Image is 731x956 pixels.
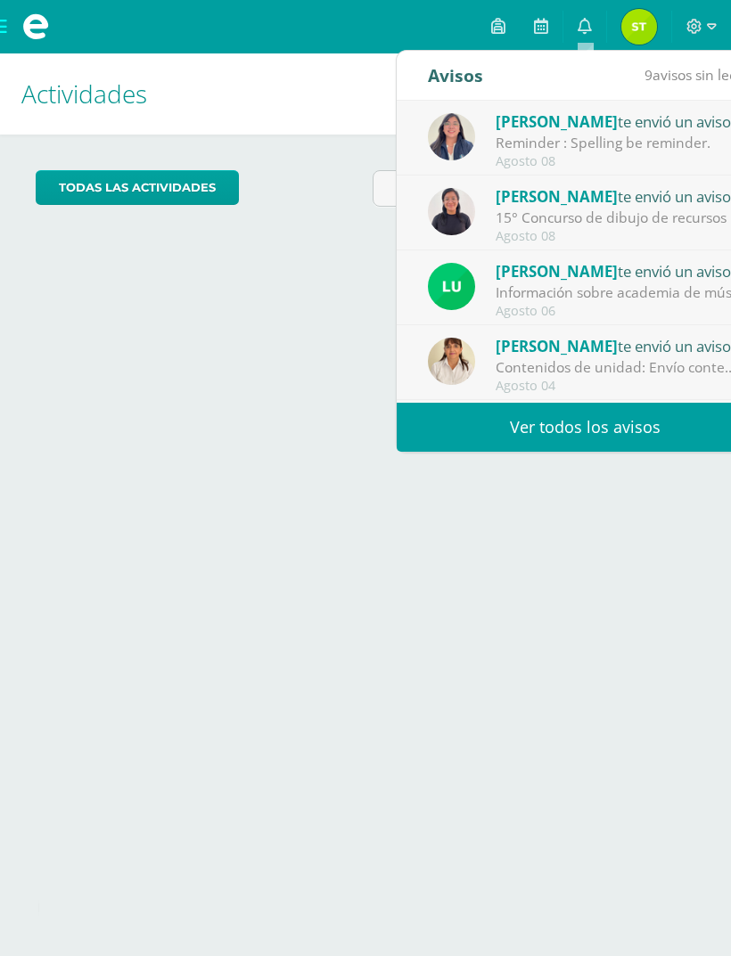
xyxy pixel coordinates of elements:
a: todas las Actividades [36,170,239,205]
div: Avisos [428,51,483,100]
span: [PERSON_NAME] [496,261,618,282]
h1: Actividades [21,53,710,135]
img: 315a28338f5b1bb7d4173d5950f43a26.png [621,9,657,45]
span: [PERSON_NAME] [496,111,618,132]
input: Busca una actividad próxima aquí... [374,171,694,206]
img: 55a9b86393fb6dbe022988ec19d6b587.png [428,338,475,385]
span: 9 [645,65,653,85]
img: b44a260999c9d2f44e9afe0ea64fd14b.png [428,188,475,235]
span: [PERSON_NAME] [496,186,618,207]
img: 54f82b4972d4d37a72c9d8d1d5f4dac6.png [428,263,475,310]
span: [PERSON_NAME] [496,336,618,356]
img: 06dc580ea7564ec6c392b35fc2c0325e.png [428,113,475,160]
